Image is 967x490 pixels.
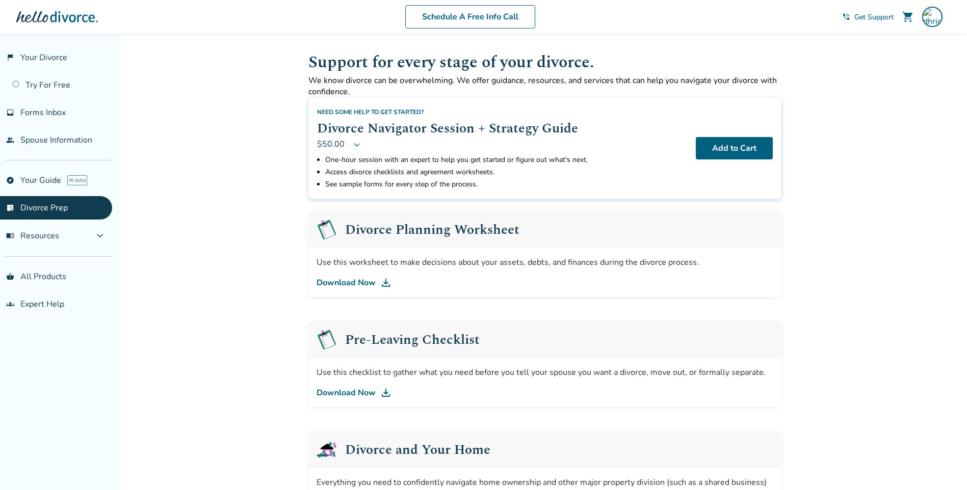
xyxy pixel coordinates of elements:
[317,139,345,150] span: $50.00
[6,273,14,281] span: shopping_basket
[696,137,773,159] button: Add to Cart
[854,12,894,22] span: Get Support
[325,166,688,178] li: Access divorce checklists and agreement worksheets.
[405,5,535,29] a: Schedule A Free Info Call
[317,108,424,116] span: Need some help to get started?
[380,387,392,399] img: DL
[345,333,480,346] h2: Pre-Leaving Checklist
[67,175,87,185] span: AI beta
[380,277,392,289] img: DL
[317,366,773,378] div: Use this checklist to gather what you need before you tell your spouse you want a divorce, move o...
[842,13,850,21] span: phone_in_talk
[345,443,490,456] h2: Divorce and Your Home
[6,53,14,62] span: flag_2
[325,178,688,190] li: See sample forms for every step of the process.
[317,277,773,289] a: Download Now
[308,75,781,97] p: We know divorce can be overwhelming. We offer guidance, resources, and services that can help you...
[317,440,337,460] img: Divorce and Your Home
[317,256,773,268] div: Use this worksheet to make decisions about your assets, debts, and finances during the divorce pr...
[6,300,14,308] span: groups
[308,50,781,75] h1: Support for every stage of your divorce.
[6,232,14,240] span: menu_book
[94,230,106,242] span: expand_more
[345,223,519,236] h2: Divorce Planning Worksheet
[6,108,14,117] span: inbox
[317,220,337,240] img: Pre-Leaving Checklist
[6,204,14,212] span: list_alt_check
[317,387,773,399] a: Download Now
[6,176,14,184] span: explore
[902,11,914,23] span: shopping_cart
[6,230,59,241] span: Resources
[842,12,894,22] a: phone_in_talkGet Support
[317,118,688,139] h2: Divorce Navigator Session + Strategy Guide
[922,7,943,27] img: dhrice@usc.edu
[6,136,14,144] span: people
[317,330,337,350] img: Pre-Leaving Checklist
[325,154,688,166] li: One-hour session with an expert to help you get started or figure out what's next.
[20,107,66,118] span: Forms Inbox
